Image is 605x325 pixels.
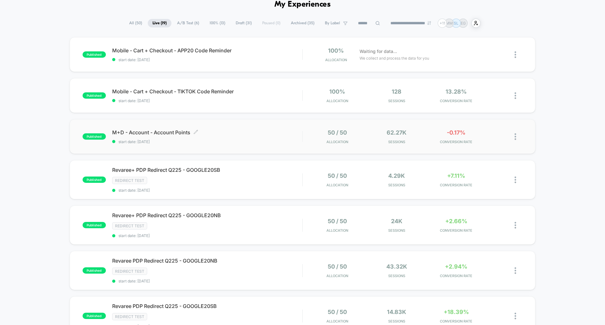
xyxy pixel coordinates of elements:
span: Mobile - Cart + Checkout - APP20 Code Reminder [112,47,302,54]
span: -0.17% [447,129,465,136]
span: start date: [DATE] [112,98,302,103]
span: CONVERSION RATE [428,228,484,233]
img: close [515,267,516,274]
span: +7.11% [447,172,465,179]
img: close [515,51,516,58]
span: published [83,133,106,140]
span: 100% [328,47,344,54]
span: 4.29k [388,172,405,179]
span: Allocation [326,319,348,323]
span: 50 / 50 [328,218,347,224]
img: close [515,313,516,319]
span: Redirect Test [112,177,147,184]
span: Allocation [326,228,348,233]
span: 14.83k [387,309,406,315]
span: 13.28% [446,88,467,95]
span: We collect and process the data for you [360,55,429,61]
p: EG [461,21,466,26]
span: start date: [DATE] [112,139,302,144]
img: close [515,92,516,99]
span: CONVERSION RATE [428,99,484,103]
span: CONVERSION RATE [428,274,484,278]
span: By Label [325,21,340,26]
span: 128 [392,88,401,95]
span: Live ( 19 ) [148,19,171,27]
span: Revaree PDP Redirect Q225 - GOOGLE20SB [112,303,302,309]
span: CONVERSION RATE [428,140,484,144]
span: Archived ( 35 ) [286,19,319,27]
span: 24k [391,218,402,224]
span: 100% ( 13 ) [205,19,230,27]
span: Allocation [326,183,348,187]
span: Redirect Test [112,313,147,320]
span: +18.39% [444,309,469,315]
span: Allocation [325,58,347,62]
span: Sessions [369,274,425,278]
span: Sessions [369,319,425,323]
span: published [83,313,106,319]
span: Mobile - Cart + Checkout - TIKTOK Code Reminder [112,88,302,95]
p: MM [446,21,453,26]
span: Allocation [326,140,348,144]
span: 50 / 50 [328,309,347,315]
span: Revaree+ PDP Redirect Q225 - GOOGLE20SB [112,167,302,173]
span: Sessions [369,99,425,103]
span: Redirect Test [112,268,147,275]
span: Sessions [369,228,425,233]
span: start date: [DATE] [112,57,302,62]
span: published [83,177,106,183]
span: published [83,51,106,58]
span: 43.32k [386,263,407,270]
span: 50 / 50 [328,172,347,179]
span: published [83,267,106,274]
span: +2.66% [445,218,467,224]
span: published [83,92,106,99]
span: 50 / 50 [328,129,347,136]
img: close [515,177,516,183]
span: start date: [DATE] [112,279,302,283]
span: start date: [DATE] [112,233,302,238]
span: CONVERSION RATE [428,183,484,187]
img: end [427,21,431,25]
span: 50 / 50 [328,263,347,270]
span: CONVERSION RATE [428,319,484,323]
span: Allocation [326,99,348,103]
span: M+D - Account - Account Points [112,129,302,136]
span: 100% [329,88,345,95]
span: Sessions [369,140,425,144]
span: Waiting for data... [360,48,397,55]
span: Draft ( 31 ) [231,19,256,27]
span: published [83,222,106,228]
img: close [515,222,516,229]
span: start date: [DATE] [112,188,302,193]
p: SL [454,21,458,26]
img: close [515,133,516,140]
span: Revaree+ PDP Redirect Q225 - GOOGLE20NB [112,212,302,218]
span: All ( 50 ) [124,19,147,27]
span: 62.27k [387,129,406,136]
span: Redirect Test [112,222,147,229]
span: A/B Test ( 6 ) [172,19,204,27]
div: + 11 [438,19,447,28]
span: +2.94% [445,263,467,270]
span: Sessions [369,183,425,187]
span: Revaree PDP Redirect Q225 - GOOGLE20NB [112,258,302,264]
span: Allocation [326,274,348,278]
